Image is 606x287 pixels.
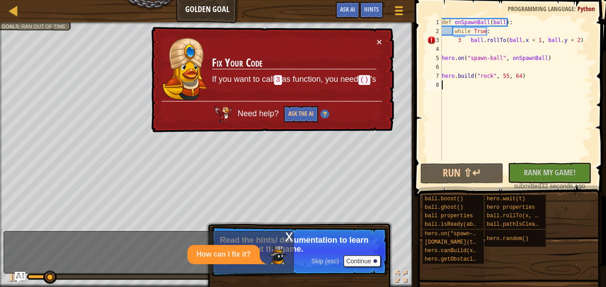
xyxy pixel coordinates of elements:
[214,106,232,122] img: AI
[427,18,442,27] div: 1
[1,23,19,29] span: Goals
[21,23,66,29] span: Ran out of time
[420,163,504,184] button: Run ⇧↵
[15,272,25,283] button: Ask AI
[377,37,382,46] button: ×
[524,167,576,178] span: Rank My Game!
[344,255,381,267] button: Continue
[508,4,574,13] span: Programming language
[427,80,442,89] div: 8
[427,54,442,63] div: 5
[487,196,525,202] span: hero.wait(t)
[237,109,281,118] span: Need help?
[574,4,577,13] span: :
[274,75,282,85] code: 3
[196,249,251,260] p: How can I fix it?
[487,204,535,211] span: hero properties
[284,106,318,122] button: Ask the AI
[512,181,587,190] div: 32 seconds ago
[427,45,442,54] div: 4
[358,75,370,85] code: ()
[392,269,410,287] button: Toggle fullscreen
[220,236,378,253] p: Read the hints/ documentation to learn more about the game.
[320,110,329,118] img: Hint
[269,246,286,264] img: Player
[19,23,21,29] span: :
[425,196,463,202] span: ball.boost()
[425,221,492,228] span: ball.isReady(ability)
[162,38,207,101] img: duck_pender.png
[425,231,502,237] span: hero.on("spawn-ball", f)
[311,257,339,265] span: Skip (esc)
[427,63,442,72] div: 6
[212,74,376,85] p: If you want to call as function, you need 's
[425,239,505,245] span: [DOMAIN_NAME](type, x, y)
[340,5,355,13] span: Ask AI
[425,248,486,254] span: hero.canBuild(x, y)
[514,182,541,190] span: submitted
[427,72,442,80] div: 7
[212,57,376,69] h3: Fix Your Code
[427,36,442,45] div: 3
[285,232,293,241] div: x
[425,256,502,262] span: hero.getObstacleAt(x, y)
[336,2,360,18] button: Ask AI
[487,213,541,219] span: ball.rollTo(x, y)
[487,236,529,242] span: hero.random()
[487,221,557,228] span: ball.pathIsClear(x, y)
[427,27,442,36] div: 2
[425,213,473,219] span: ball properties
[388,2,410,23] button: Show game menu
[364,5,379,13] span: Hints
[425,204,463,211] span: ball.ghost()
[508,163,591,183] button: Rank My Game!
[577,4,595,13] span: Python
[4,269,22,287] button: Ctrl + P: Play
